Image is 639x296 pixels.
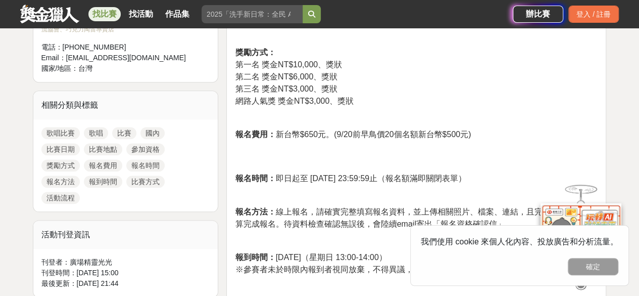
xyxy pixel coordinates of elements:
strong: 報名時間： [235,174,275,183]
a: 辦比賽 [513,6,563,23]
input: 2025「洗手新日常：全民 ALL IN」洗手歌全台徵選 [202,5,303,23]
button: 確定 [568,258,618,275]
a: 國內 [140,127,165,139]
span: 第二名 獎金NT$6,000、獎狀 [235,72,337,81]
a: 報名方法 [41,176,80,188]
span: [DATE]（星期日 13:00-14:00） [235,253,386,262]
span: 即日起至 [DATE] 23:59:59止（報名額滿即關閉表單） [235,174,466,183]
strong: 獎勵方式： [235,48,275,57]
a: 比賽 [112,127,136,139]
a: 找活動 [125,7,157,21]
a: 比賽日期 [41,143,80,155]
div: 最後更新： [DATE] 21:44 [41,278,210,289]
span: ※參賽者未於時限內報到者視同放棄，不得異議，亦不接受退費。 [235,265,469,274]
a: 比賽方式 [126,176,165,188]
strong: 報名費用： [235,130,275,139]
span: 新台幣$650元。(9/20前早鳥價20個名額新台幣$500元) [235,130,471,139]
span: 網路人氣獎 獎金NT$3,000、獎狀 [235,97,354,105]
a: 歌唱 [84,127,108,139]
div: 活動刊登資訊 [33,221,218,249]
a: 歌唱比賽 [41,127,80,139]
span: 線上報名，請確實完整填寫報名資料，並上傳相關照片、檔案、連結，且完成繳費後使才算完成報名。待資料檢查確認無誤後，會陸續email寄出「報名資格確認信」。 [235,207,591,228]
strong: 報到時間： [235,253,275,262]
div: 刊登時間： [DATE] 15:00 [41,268,210,278]
div: 電話： [PHONE_NUMBER] [41,42,190,53]
a: 報名時間 [126,159,165,172]
div: 刊登者： 廣場精靈光光 [41,257,210,268]
img: d2146d9a-e6f6-4337-9592-8cefde37ba6b.png [540,203,621,271]
span: 台灣 [78,64,92,72]
strong: 報名方法： [235,207,275,216]
a: 獎勵方式 [41,159,80,172]
a: 找比賽 [88,7,121,21]
span: 我們使用 cookie 來個人化內容、投放廣告和分析流量。 [421,237,618,246]
a: 作品集 [161,7,193,21]
a: 比賽地點 [84,143,122,155]
a: 活動流程 [41,192,80,204]
span: 國家/地區： [41,64,79,72]
a: 參加資格 [126,143,165,155]
span: 第一名 獎金NT$10,000、獎狀 [235,60,342,69]
span: 第三名 獎金NT$3,000、獎狀 [235,84,337,93]
a: 報到時間 [84,176,122,188]
a: 報名費用 [84,159,122,172]
div: 登入 / 註冊 [568,6,619,23]
div: Email： [EMAIL_ADDRESS][DOMAIN_NAME] [41,53,190,63]
div: 相關分類與標籤 [33,91,218,119]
